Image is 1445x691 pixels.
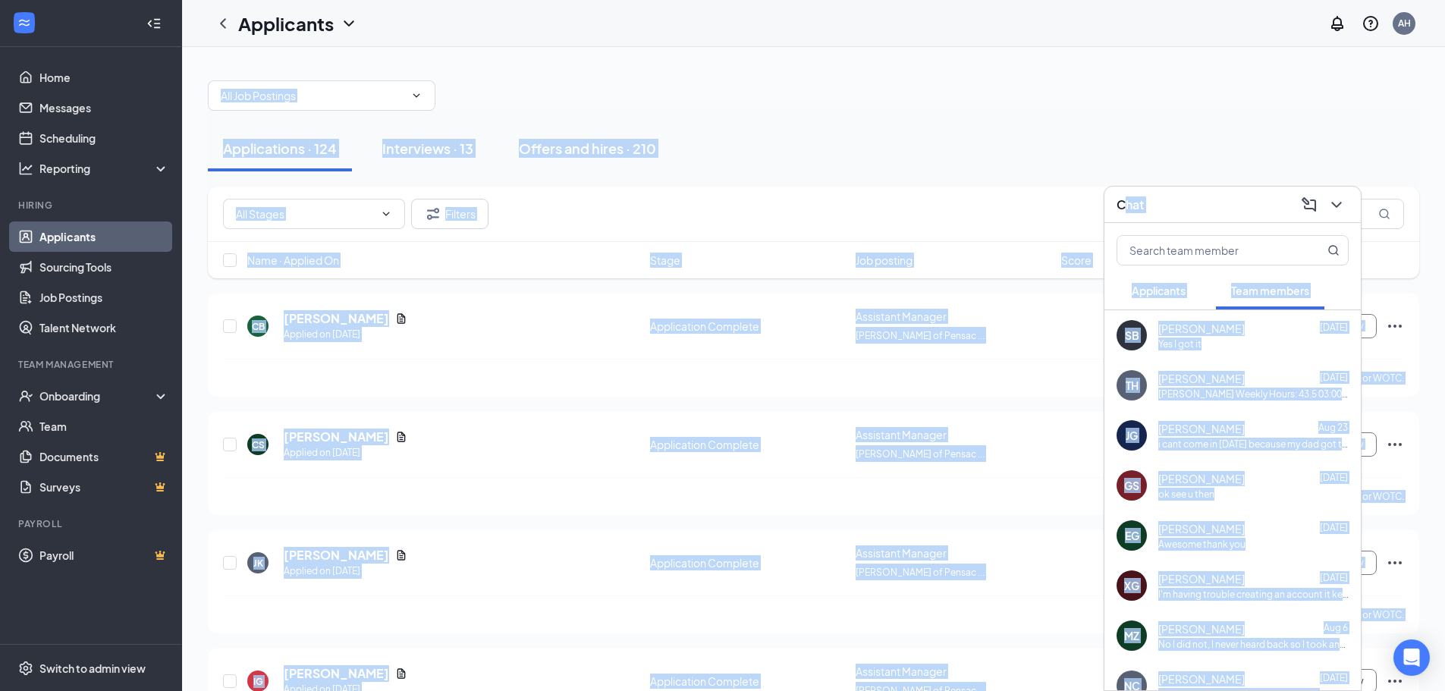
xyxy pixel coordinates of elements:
[1126,428,1138,443] div: JG
[238,11,334,36] h1: Applicants
[856,428,947,441] span: Assistant Manager
[1158,421,1245,436] span: [PERSON_NAME]
[253,557,263,570] div: JK
[18,161,33,176] svg: Analysis
[1231,284,1309,297] span: Team members
[1158,471,1245,486] span: [PERSON_NAME]
[1124,628,1139,643] div: MZ
[1386,554,1404,572] svg: Ellipses
[856,253,913,268] span: Job posting
[1378,208,1390,220] svg: MagnifyingGlass
[39,411,169,441] a: Team
[856,546,947,560] span: Assistant Manager
[1158,338,1202,350] div: Yes I got it
[284,310,389,327] h5: [PERSON_NAME]
[247,253,339,268] span: Name · Applied On
[39,252,169,282] a: Sourcing Tools
[39,472,169,502] a: SurveysCrown
[1386,672,1404,690] svg: Ellipses
[1158,638,1349,651] div: No I did not, I never heard back so I took another job offer. I appreciate the opportunity!
[1158,571,1245,586] span: [PERSON_NAME]
[39,282,169,313] a: Job Postings
[1158,521,1245,536] span: [PERSON_NAME]
[1158,588,1349,601] div: I'm having trouble creating an account it keeps saying my date of birth is invalid
[1061,253,1092,268] span: Score
[1124,578,1139,593] div: XG
[1320,572,1348,583] span: [DATE]
[1297,193,1321,217] button: ComposeMessage
[411,199,488,229] button: Filter Filters
[1124,478,1139,493] div: GS
[39,540,169,570] a: PayrollCrown
[382,139,473,158] div: Interviews · 13
[1117,236,1297,265] input: Search team member
[1327,196,1346,214] svg: ChevronDown
[146,16,162,31] svg: Collapse
[380,208,392,220] svg: ChevronDown
[1125,528,1139,543] div: EG
[650,555,847,570] div: Application Complete
[18,358,166,371] div: Team Management
[1320,372,1348,383] span: [DATE]
[1117,196,1144,213] h3: Chat
[1327,244,1340,256] svg: MagnifyingGlass
[284,445,407,460] div: Applied on [DATE]
[18,199,166,212] div: Hiring
[39,313,169,343] a: Talent Network
[856,664,947,678] span: Assistant Manager
[252,438,265,451] div: CS
[1158,671,1245,686] span: [PERSON_NAME]
[284,429,389,445] h5: [PERSON_NAME]
[650,437,847,452] div: Application Complete
[253,675,263,688] div: IG
[1393,639,1430,676] div: Open Intercom Messenger
[1132,284,1186,297] span: Applicants
[856,330,985,341] span: [PERSON_NAME] of Pensac ...
[236,206,374,222] input: All Stages
[1320,322,1348,333] span: [DATE]
[284,547,389,564] h5: [PERSON_NAME]
[1125,328,1139,343] div: SB
[223,139,337,158] div: Applications · 124
[214,14,232,33] svg: ChevronLeft
[856,309,947,323] span: Assistant Manager
[39,388,156,404] div: Onboarding
[424,205,442,223] svg: Filter
[1386,435,1404,454] svg: Ellipses
[39,62,169,93] a: Home
[39,161,170,176] div: Reporting
[1158,538,1246,551] div: Awesome thank you
[519,139,656,158] div: Offers and hires · 210
[1158,321,1245,336] span: [PERSON_NAME]
[856,448,985,460] span: [PERSON_NAME] of Pensac ...
[284,665,389,682] h5: [PERSON_NAME]
[284,564,407,579] div: Applied on [DATE]
[1158,371,1245,386] span: [PERSON_NAME]
[39,123,169,153] a: Scheduling
[39,221,169,252] a: Applicants
[39,93,169,123] a: Messages
[17,15,32,30] svg: WorkstreamLogo
[252,320,265,333] div: CB
[1320,472,1348,483] span: [DATE]
[1158,621,1245,636] span: [PERSON_NAME]
[1320,522,1348,533] span: [DATE]
[395,549,407,561] svg: Document
[1158,388,1349,400] div: [PERSON_NAME] Weekly Hours: 43.5 03:00 PM - 11:30 PM wed 02:00 PM - 11:30 PM thurs 03:00 PM - 11:...
[284,327,407,342] div: Applied on [DATE]
[18,388,33,404] svg: UserCheck
[340,14,358,33] svg: ChevronDown
[1126,378,1139,393] div: TH
[1398,17,1411,30] div: AH
[1318,422,1348,433] span: Aug 23
[650,674,847,689] div: Application Complete
[221,87,404,104] input: All Job Postings
[395,313,407,325] svg: Document
[1324,622,1348,633] span: Aug 6
[650,253,680,268] span: Stage
[1158,438,1349,451] div: i cant come in [DATE] because my dad got t boned
[18,661,33,676] svg: Settings
[410,90,423,102] svg: ChevronDown
[395,667,407,680] svg: Document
